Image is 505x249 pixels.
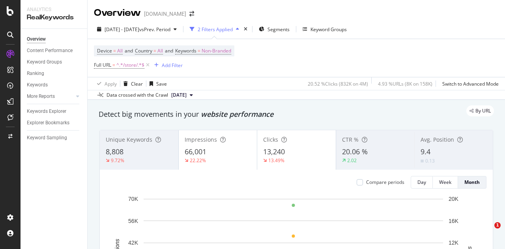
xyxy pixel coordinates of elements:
[105,26,139,33] span: [DATE] - [DATE]
[417,179,426,185] div: Day
[27,81,48,89] div: Keywords
[439,179,451,185] div: Week
[189,11,194,17] div: arrow-right-arrow-left
[157,45,163,56] span: All
[27,58,82,66] a: Keyword Groups
[449,196,459,202] text: 20K
[263,147,285,156] span: 13,240
[458,176,486,189] button: Month
[185,147,206,156] span: 66,001
[185,136,217,143] span: Impressions
[342,147,368,156] span: 20.06 %
[442,81,499,87] div: Switch to Advanced Mode
[449,218,459,224] text: 16K
[198,47,200,54] span: =
[242,25,249,33] div: times
[168,90,196,100] button: [DATE]
[112,62,115,68] span: =
[190,157,206,164] div: 22.22%
[175,47,196,54] span: Keywords
[128,240,138,246] text: 42K
[128,196,138,202] text: 70K
[421,147,430,156] span: 9.4
[421,136,454,143] span: Avg. Position
[153,47,156,54] span: =
[268,157,284,164] div: 13.49%
[27,35,82,43] a: Overview
[131,81,143,87] div: Clear
[94,23,180,36] button: [DATE] - [DATE]vsPrev. Period
[171,92,187,99] span: 2023 Sep. 23rd
[144,10,186,18] div: [DOMAIN_NAME]
[105,81,117,87] div: Apply
[310,26,347,33] div: Keyword Groups
[198,26,233,33] div: 2 Filters Applied
[125,47,133,54] span: and
[27,69,44,78] div: Ranking
[27,119,69,127] div: Explorer Bookmarks
[94,62,111,68] span: Full URL
[299,23,350,36] button: Keyword Groups
[106,136,152,143] span: Unique Keywords
[97,47,112,54] span: Device
[120,77,143,90] button: Clear
[27,47,82,55] a: Content Performance
[146,77,167,90] button: Save
[464,179,480,185] div: Month
[466,105,494,116] div: legacy label
[433,176,458,189] button: Week
[135,47,152,54] span: Country
[27,47,73,55] div: Content Performance
[27,107,82,116] a: Keywords Explorer
[27,69,82,78] a: Ranking
[439,77,499,90] button: Switch to Advanced Mode
[27,81,82,89] a: Keywords
[27,134,82,142] a: Keyword Sampling
[267,26,290,33] span: Segments
[187,23,242,36] button: 2 Filters Applied
[478,222,497,241] iframe: Intercom live chat
[411,176,433,189] button: Day
[202,45,231,56] span: Non-Branded
[116,60,144,71] span: ^.*/store/.*$
[494,222,501,228] span: 1
[27,35,46,43] div: Overview
[165,47,173,54] span: and
[308,81,368,87] div: 20.52 % Clicks ( 832K on 4M )
[117,45,123,56] span: All
[27,119,82,127] a: Explorer Bookmarks
[94,6,141,20] div: Overview
[366,179,404,185] div: Compare periods
[347,157,357,164] div: 2.02
[421,160,424,162] img: Equal
[27,58,62,66] div: Keyword Groups
[27,107,66,116] div: Keywords Explorer
[425,157,435,164] div: 0.13
[139,26,170,33] span: vs Prev. Period
[106,147,123,156] span: 8,808
[151,60,183,70] button: Add Filter
[27,92,74,101] a: More Reports
[475,109,491,113] span: By URL
[263,136,278,143] span: Clicks
[111,157,124,164] div: 9.72%
[94,77,117,90] button: Apply
[256,23,293,36] button: Segments
[107,92,168,99] div: Data crossed with the Crawl
[342,136,359,143] span: CTR %
[449,240,459,246] text: 12K
[128,218,138,224] text: 56K
[27,6,81,13] div: Analytics
[162,62,183,69] div: Add Filter
[27,134,67,142] div: Keyword Sampling
[27,92,55,101] div: More Reports
[113,47,116,54] span: =
[378,81,432,87] div: 4.93 % URLs ( 8K on 158K )
[27,13,81,22] div: RealKeywords
[156,81,167,87] div: Save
